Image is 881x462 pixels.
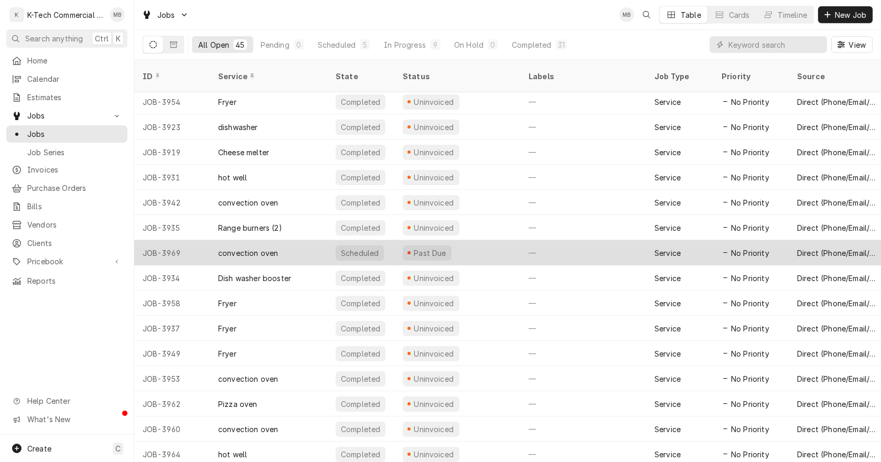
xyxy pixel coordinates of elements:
span: Jobs [27,110,106,121]
div: hot well [218,449,247,460]
div: Table [681,9,701,20]
div: JOB-3923 [134,114,210,139]
div: convection oven [218,424,278,435]
div: Job Type [654,71,705,82]
div: 5 [362,39,368,50]
div: — [520,240,646,265]
div: On Hold [454,39,484,50]
div: 0 [296,39,302,50]
div: Scheduled [340,248,380,259]
div: 0 [490,39,496,50]
div: Direct (Phone/Email/etc.) [797,222,877,233]
div: Service [654,248,681,259]
div: Completed [340,323,381,334]
div: 31 [558,39,565,50]
div: JOB-3960 [134,416,210,442]
div: Direct (Phone/Email/etc.) [797,449,877,460]
a: Clients [6,234,127,252]
div: JOB-3953 [134,366,210,391]
div: convection oven [218,248,278,259]
div: Service [654,424,681,435]
div: JOB-3919 [134,139,210,165]
a: Calendar [6,70,127,88]
div: Completed [340,273,381,284]
div: Direct (Phone/Email/etc.) [797,172,877,183]
div: Scheduled [318,39,356,50]
span: Search anything [25,33,83,44]
div: Completed [340,147,381,158]
div: Uninvoiced [413,424,455,435]
input: Keyword search [728,36,822,53]
div: Direct (Phone/Email/etc.) [797,399,877,410]
div: Direct (Phone/Email/etc.) [797,96,877,108]
div: In Progress [384,39,426,50]
span: No Priority [731,273,769,284]
div: Direct (Phone/Email/etc.) [797,197,877,208]
a: Jobs [6,125,127,143]
div: Mehdi Bazidane's Avatar [619,7,634,22]
div: JOB-3937 [134,316,210,341]
div: Uninvoiced [413,147,455,158]
a: Go to Jobs [137,6,193,24]
div: Past Due [413,248,448,259]
div: Completed [340,424,381,435]
div: All Open [198,39,229,50]
div: Uninvoiced [413,172,455,183]
div: — [520,366,646,391]
a: Go to Jobs [6,107,127,124]
div: convection oven [218,197,278,208]
div: — [520,139,646,165]
div: Uninvoiced [413,122,455,133]
div: Uninvoiced [413,96,455,108]
a: Reports [6,272,127,289]
span: Bills [27,201,122,212]
div: Uninvoiced [413,222,455,233]
span: Help Center [27,395,121,406]
div: Service [654,197,681,208]
div: Service [654,96,681,108]
span: Home [27,55,122,66]
div: Completed [340,197,381,208]
a: Go to Help Center [6,392,127,410]
div: Uninvoiced [413,399,455,410]
span: Ctrl [95,33,109,44]
div: — [520,165,646,190]
span: No Priority [731,147,769,158]
div: MB [110,7,125,22]
div: Uninvoiced [413,348,455,359]
a: Go to What's New [6,411,127,428]
div: Direct (Phone/Email/etc.) [797,147,877,158]
div: Priority [722,71,778,82]
div: — [520,291,646,316]
div: JOB-3958 [134,291,210,316]
div: — [520,416,646,442]
div: Fryer [218,298,237,309]
div: JOB-3931 [134,165,210,190]
span: Vendors [27,219,122,230]
div: Direct (Phone/Email/etc.) [797,348,877,359]
span: Job Series [27,147,122,158]
div: 9 [432,39,438,50]
span: No Priority [731,222,769,233]
div: Direct (Phone/Email/etc.) [797,273,877,284]
div: Labels [529,71,638,82]
a: Vendors [6,216,127,233]
div: Service [654,273,681,284]
span: Invoices [27,164,122,175]
div: Service [654,373,681,384]
div: — [520,89,646,114]
div: Service [654,172,681,183]
div: Direct (Phone/Email/etc.) [797,323,877,334]
div: Source [797,71,875,82]
span: No Priority [731,122,769,133]
a: Invoices [6,161,127,178]
div: Completed [340,449,381,460]
div: Completed [340,373,381,384]
span: C [115,443,121,454]
div: — [520,341,646,366]
span: No Priority [731,96,769,108]
div: JOB-3934 [134,265,210,291]
span: No Priority [731,172,769,183]
div: Direct (Phone/Email/etc.) [797,248,877,259]
div: JOB-3962 [134,391,210,416]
